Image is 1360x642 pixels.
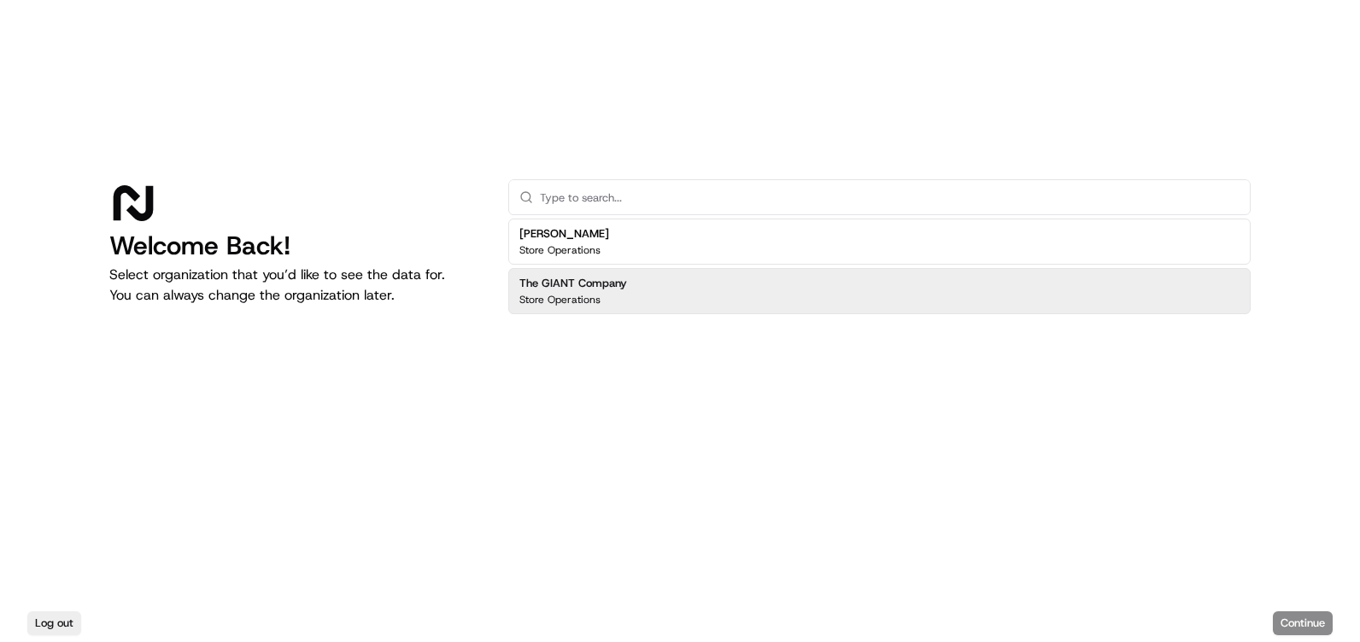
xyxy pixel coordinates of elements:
[109,265,481,306] p: Select organization that you’d like to see the data for. You can always change the organization l...
[540,180,1240,214] input: Type to search...
[519,243,601,257] p: Store Operations
[27,611,81,635] button: Log out
[519,276,627,291] h2: The GIANT Company
[519,293,601,306] p: Store Operations
[109,231,481,261] h1: Welcome Back!
[508,215,1251,318] div: Suggestions
[519,226,609,242] h2: [PERSON_NAME]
